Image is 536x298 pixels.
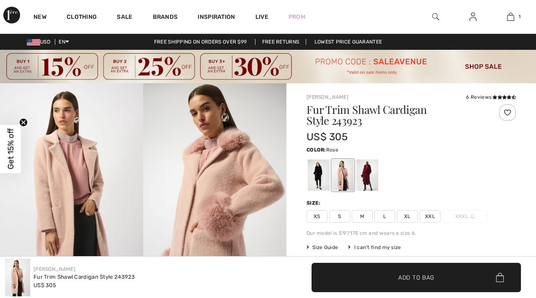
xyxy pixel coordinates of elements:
div: I can't find my size [348,244,401,251]
a: Live [255,13,268,21]
span: US$ 305 [33,282,56,288]
a: [PERSON_NAME] [33,266,75,272]
a: New [33,13,46,22]
span: Add to Bag [398,273,434,282]
a: 1 [492,12,529,22]
a: Prom [289,13,305,21]
span: XL [397,210,418,223]
div: Fur Trim Shawl Cardigan Style 243923 [33,273,135,281]
span: US$ 305 [307,131,348,143]
span: L [374,210,395,223]
span: S [329,210,350,223]
span: Get 15% off [6,128,15,170]
span: XS [307,210,327,223]
a: [PERSON_NAME] [307,94,348,100]
span: USD [27,39,54,45]
img: search the website [432,12,439,22]
a: Sign In [463,12,483,22]
img: My Info [469,12,477,22]
span: EN [59,39,69,45]
img: US Dollar [27,39,40,46]
div: 6 Reviews [466,93,516,101]
span: M [352,210,373,223]
div: Rose [332,159,354,191]
span: Color: [307,147,326,153]
img: Bag.svg [496,273,504,282]
span: Size Guide [307,244,338,251]
a: Sale [117,13,132,22]
img: Fur Trim Shawl Cardigan Style 243923 [5,259,30,296]
span: Inspiration [198,13,235,22]
button: Close teaser [19,118,28,127]
a: Lowest Price Guarantee [308,39,389,45]
iframe: Opens a widget where you can chat to one of our agents [482,235,528,256]
a: Free shipping on orders over $99 [147,39,254,45]
span: XXXL [442,210,487,223]
button: Add to Bag [312,263,521,292]
div: Size: [307,199,322,207]
span: 1 [518,13,521,21]
span: XXL [420,210,441,223]
a: Brands [153,13,178,22]
div: Black [308,159,330,191]
a: Free Returns [255,39,307,45]
div: Merlot [356,159,378,191]
img: My Bag [507,12,514,22]
img: 1ère Avenue [3,7,20,23]
img: ring-m.svg [470,214,474,218]
span: Rose [326,147,338,153]
h1: Fur Trim Shawl Cardigan Style 243923 [307,104,481,126]
a: Clothing [67,13,97,22]
div: Our model is 5'9"/175 cm and wears a size 6. [307,229,516,237]
img: Fur Trim Shawl Cardigan Style 243923. 2 [143,83,286,298]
